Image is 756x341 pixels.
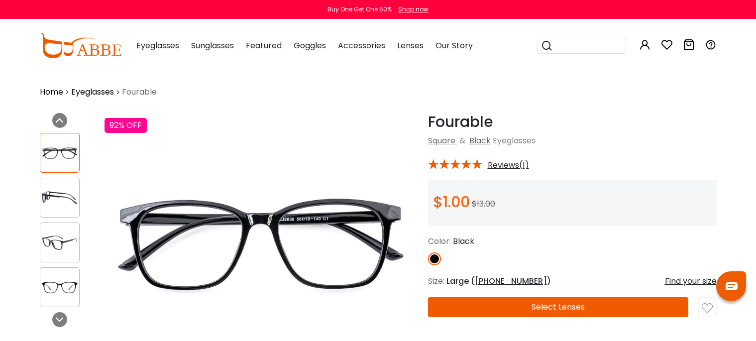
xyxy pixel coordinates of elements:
[435,40,473,51] span: Our Story
[40,233,79,252] img: Fourable Black Plastic Eyeglasses , SpringHinges , UniversalBridgeFit Frames from ABBE Glasses
[453,235,474,247] span: Black
[136,40,179,51] span: Eyeglasses
[40,86,63,98] a: Home
[446,275,551,287] span: Large ( )
[488,161,529,170] span: Reviews(1)
[40,143,79,163] img: Fourable Black Plastic Eyeglasses , SpringHinges , UniversalBridgeFit Frames from ABBE Glasses
[397,40,424,51] span: Lenses
[246,40,282,51] span: Featured
[398,5,429,14] div: Shop now
[469,135,491,146] a: Black
[457,135,467,146] span: &
[40,278,79,297] img: Fourable Black Plastic Eyeglasses , SpringHinges , UniversalBridgeFit Frames from ABBE Glasses
[472,198,495,210] span: $13.00
[702,303,713,314] img: like
[428,135,455,146] a: Square
[428,113,717,131] h1: Fourable
[493,135,536,146] span: Eyeglasses
[122,86,157,98] span: Fourable
[433,191,470,213] span: $1.00
[428,297,689,317] button: Select Lenses
[428,275,444,287] span: Size:
[665,275,717,287] div: Find your size
[40,33,121,58] img: abbeglasses.com
[475,275,547,287] span: [PHONE_NUMBER]
[327,5,392,14] div: Buy One Get One 50%
[191,40,234,51] span: Sunglasses
[726,282,738,290] img: chat
[393,5,429,13] a: Shop now
[338,40,385,51] span: Accessories
[105,118,147,133] div: 92% OFF
[40,188,79,208] img: Fourable Black Plastic Eyeglasses , SpringHinges , UniversalBridgeFit Frames from ABBE Glasses
[294,40,326,51] span: Goggles
[71,86,114,98] a: Eyeglasses
[428,235,451,247] span: Color:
